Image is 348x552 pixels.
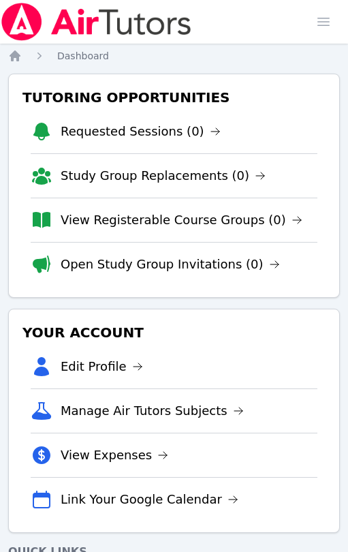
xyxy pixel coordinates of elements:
[57,50,109,61] span: Dashboard
[20,85,328,110] h3: Tutoring Opportunities
[61,401,244,420] a: Manage Air Tutors Subjects
[20,320,328,345] h3: Your Account
[8,49,340,63] nav: Breadcrumb
[61,166,266,185] a: Study Group Replacements (0)
[61,357,143,376] a: Edit Profile
[61,446,168,465] a: View Expenses
[61,490,238,509] a: Link Your Google Calendar
[57,49,109,63] a: Dashboard
[61,122,221,141] a: Requested Sessions (0)
[61,211,302,230] a: View Registerable Course Groups (0)
[61,255,280,274] a: Open Study Group Invitations (0)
